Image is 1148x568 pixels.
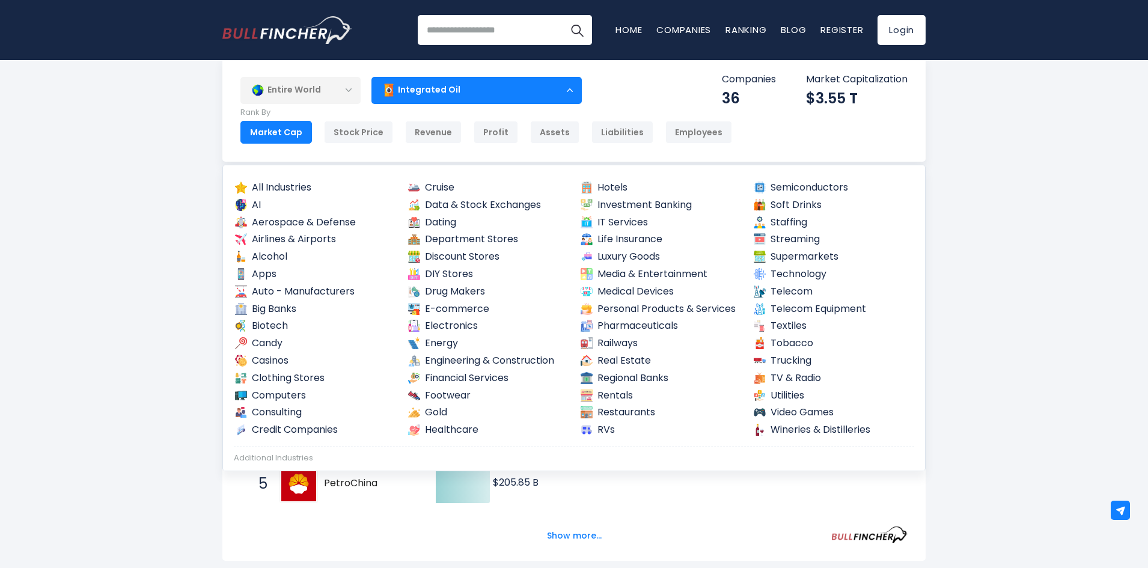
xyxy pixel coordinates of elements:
a: Register [820,23,863,36]
a: Blog [781,23,806,36]
a: Casinos [234,353,396,368]
a: Discount Stores [407,249,569,264]
a: Technology [753,267,915,282]
a: Healthcare [407,423,569,438]
a: Utilities [753,388,915,403]
a: Alcohol [234,249,396,264]
a: Login [878,15,926,45]
text: $205.85 B [493,475,539,489]
a: Tobacco [753,336,915,351]
a: Home [615,23,642,36]
a: Farming Supplies [407,469,569,484]
a: Go to homepage [222,16,352,44]
a: Railways [579,336,742,351]
a: Medical Tools [579,469,742,484]
a: Dating [407,215,569,230]
a: Trucking [753,353,915,368]
a: TV & Radio [753,371,915,386]
div: Assets [530,121,579,144]
a: Telecom [753,284,915,299]
a: Drug Makers [407,284,569,299]
a: Biotech [234,319,396,334]
a: IT Services [579,215,742,230]
a: Computers [234,388,396,403]
p: Rank By [240,108,732,118]
div: Employees [665,121,732,144]
a: Soft Drinks [753,198,915,213]
a: E-commerce [407,302,569,317]
a: Life Insurance [579,232,742,247]
a: Apps [234,267,396,282]
div: Profit [474,121,518,144]
a: Big Banks [234,302,396,317]
a: Cruise [407,180,569,195]
a: Luxury Goods [579,249,742,264]
p: Market Capitalization [806,73,908,86]
span: 5 [252,474,264,494]
a: AI [234,198,396,213]
div: 36 [722,89,776,108]
a: All Industries [234,180,396,195]
a: Rentals [579,388,742,403]
a: Wineries & Distilleries [753,423,915,438]
a: Regional Banks [579,371,742,386]
a: Companies [656,23,711,36]
div: Market Cap [240,121,312,144]
a: Department Stores [407,232,569,247]
a: Credit Companies [234,423,396,438]
a: DIY Stores [407,267,569,282]
a: Renewable Energy [753,469,915,484]
a: Engineering & Construction [407,353,569,368]
div: Entire World [240,76,361,104]
a: Supermarkets [753,249,915,264]
a: RVs [579,423,742,438]
a: Advertising [234,469,396,484]
a: Financial Services [407,371,569,386]
a: Semiconductors [753,180,915,195]
a: Streaming [753,232,915,247]
a: Medical Devices [579,284,742,299]
div: Integrated Oil [371,76,582,104]
a: Airlines & Airports [234,232,396,247]
img: PetroChina [281,466,316,501]
div: $3.55 T [806,89,908,108]
img: Bullfincher logo [222,16,352,44]
a: Energy [407,336,569,351]
a: Candy [234,336,396,351]
a: Electronics [407,319,569,334]
a: Textiles [753,319,915,334]
div: Revenue [405,121,462,144]
a: Consulting [234,405,396,420]
button: Search [562,15,592,45]
a: Media & Entertainment [579,267,742,282]
a: Gold [407,405,569,420]
a: Video Games [753,405,915,420]
a: Auto - Manufacturers [234,284,396,299]
a: Investment Banking [579,198,742,213]
div: Liabilities [591,121,653,144]
a: Restaurants [579,405,742,420]
a: Personal Products & Services [579,302,742,317]
a: Telecom Equipment [753,302,915,317]
a: Clothing Stores [234,371,396,386]
a: Aerospace & Defense [234,215,396,230]
a: Staffing [753,215,915,230]
span: PetroChina [324,477,415,490]
a: Footwear [407,388,569,403]
a: Ranking [725,23,766,36]
button: Show more... [540,526,609,546]
p: Companies [722,73,776,86]
a: Real Estate [579,353,742,368]
a: Hotels [579,180,742,195]
a: Pharmaceuticals [579,319,742,334]
a: Data & Stock Exchanges [407,198,569,213]
div: Stock Price [324,121,393,144]
div: Additional Industries [234,453,914,463]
